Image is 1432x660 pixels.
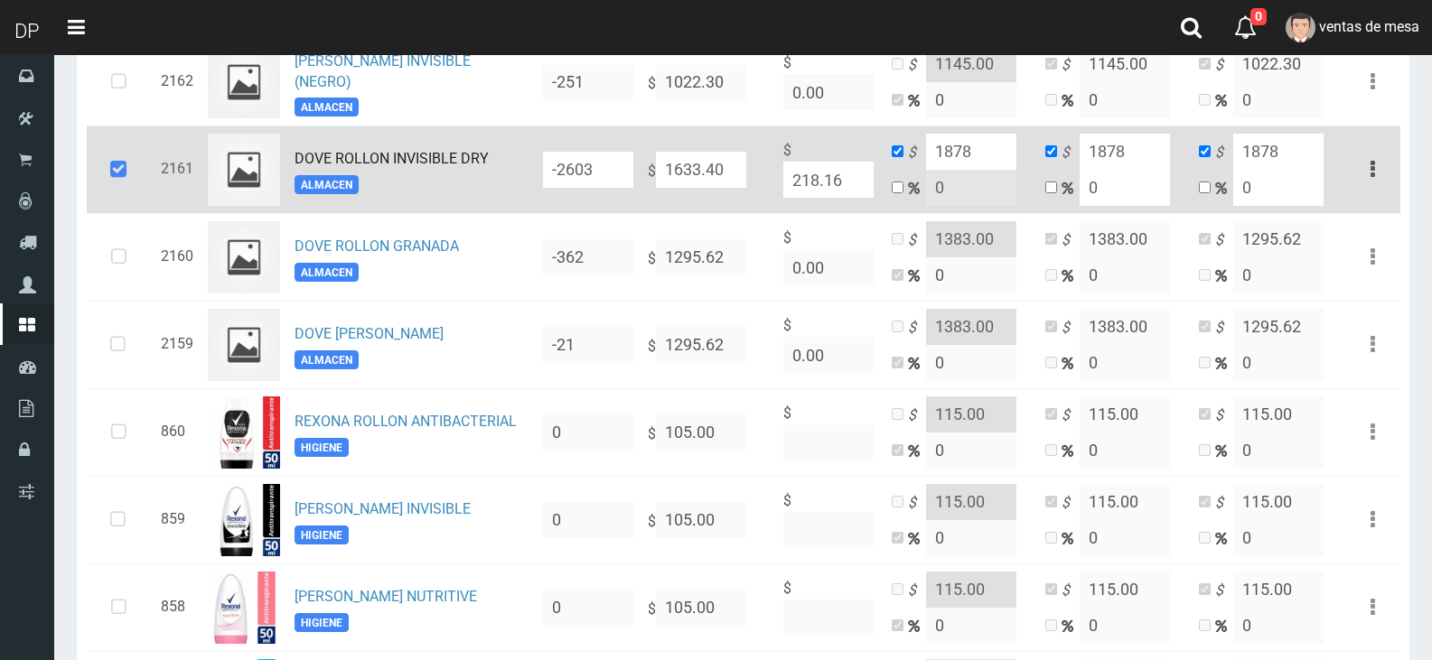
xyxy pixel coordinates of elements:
td: 2160 [154,213,201,301]
i: $ [1215,581,1233,601]
i: $ [1062,143,1080,163]
td: $ [776,125,884,213]
td: $ [776,476,884,563]
a: DOVE [PERSON_NAME] [295,325,444,342]
span: ALMACEN [295,98,359,116]
span: HIGIENE [295,438,349,457]
a: DOVE ROLLON INVISIBLE DRY [295,150,489,167]
i: $ [1215,318,1233,339]
td: $ [776,301,884,388]
img: ... [208,309,280,381]
td: $ [641,301,776,388]
td: $ [641,38,776,125]
td: $ [776,563,884,651]
i: $ [1062,405,1080,426]
i: $ [1215,55,1233,76]
img: ... [208,484,280,556]
td: $ [776,38,884,125]
td: $ [776,388,884,476]
i: $ [1062,493,1080,514]
td: 2161 [154,125,201,213]
i: $ [908,493,926,514]
i: $ [908,143,926,163]
img: User Image [1286,13,1315,42]
i: $ [1215,230,1233,251]
td: $ [776,213,884,301]
a: [PERSON_NAME] INVISIBLE (NEGRO) [295,52,471,90]
i: $ [908,318,926,339]
td: 859 [154,476,201,563]
i: $ [1062,581,1080,601]
i: $ [1215,405,1233,426]
i: $ [1062,55,1080,76]
i: $ [908,55,926,76]
td: $ [641,213,776,301]
td: $ [641,476,776,563]
td: $ [641,563,776,651]
span: ALMACEN [295,263,359,282]
i: $ [908,405,926,426]
i: $ [1062,230,1080,251]
a: [PERSON_NAME] INVISIBLE [295,500,471,517]
i: $ [1215,493,1233,514]
a: DOVE ROLLON GRANADA [295,237,459,255]
td: 2162 [154,38,201,125]
img: ... [208,46,280,118]
span: HIGIENE [295,525,349,544]
span: ALMACEN [295,350,359,369]
span: 0 [1250,8,1267,25]
td: $ [641,125,776,213]
span: ventas de mesa [1319,18,1419,35]
span: ALMACEN [295,175,359,194]
a: [PERSON_NAME] NUTRITIVE [295,588,477,605]
i: $ [908,581,926,601]
img: ... [208,221,280,293]
a: REXONA ROLLON ANTIBACTERIAL [295,413,517,430]
td: $ [641,388,776,476]
img: ... [208,134,280,206]
i: $ [1215,143,1233,163]
img: ... [208,396,280,469]
td: 860 [154,388,201,476]
i: $ [1062,318,1080,339]
td: 2159 [154,301,201,388]
i: $ [908,230,926,251]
